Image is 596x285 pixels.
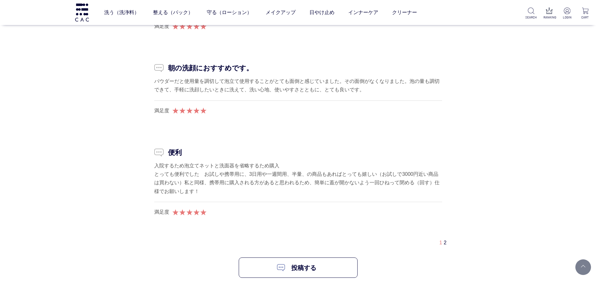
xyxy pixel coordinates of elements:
[525,8,537,20] a: SEARCH
[543,15,555,20] p: RANKING
[348,4,378,21] a: インナーケア
[561,15,573,20] p: LOGIN
[104,4,139,21] a: 洗う（洗浄料）
[207,4,252,21] a: 守る（ローション）
[439,240,442,245] span: 1
[309,4,334,21] a: 日やけ止め
[392,4,417,21] a: クリーナー
[561,8,573,20] a: LOGIN
[444,240,446,245] a: 2
[579,15,591,20] p: CART
[154,208,169,216] div: 満足度
[153,4,193,21] a: 整える（パック）
[74,3,90,21] img: logo
[154,161,442,196] div: 入院するため泡立てネットと洗面器を省略するため購入 とっても便利でした お試しや携帯用に、3日用や一週間用、半量、の商品もあればとっても嬉しい（お試しで3000円近い商品は買わない）私と同様、携...
[154,77,442,94] div: パウダーだと使用量を調切して泡立て使用することがとても面倒と感じていました。その面倒がなくなりました。泡の量も調切できて、手軽に洗顔したいときに洗えて、洗い心地、使いやすさとともに、とても良いです。
[525,15,537,20] p: SEARCH
[239,257,358,278] a: 投稿する
[543,8,555,20] a: RANKING
[154,63,442,73] p: 朝の洗顔におすすめです。
[266,4,296,21] a: メイクアップ
[154,107,169,115] div: 満足度
[579,8,591,20] a: CART
[154,147,442,158] p: 便利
